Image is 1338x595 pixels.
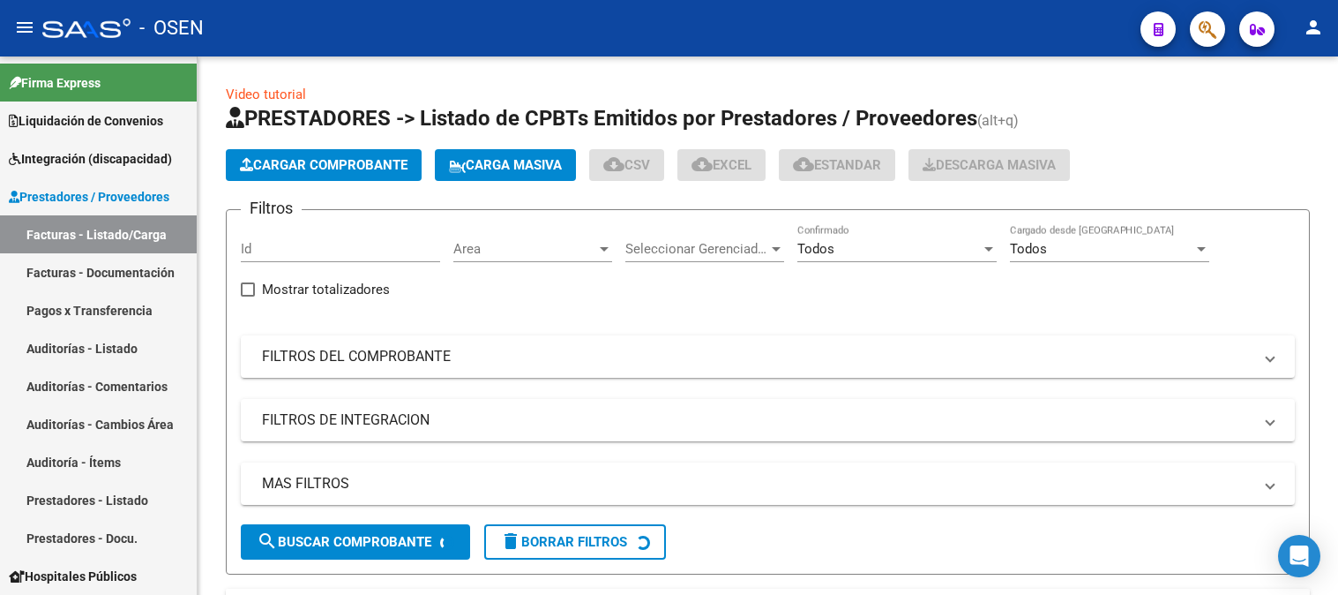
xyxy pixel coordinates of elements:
[484,524,666,560] button: Borrar Filtros
[603,154,624,175] mat-icon: cloud_download
[240,157,407,173] span: Cargar Comprobante
[779,149,895,181] button: Estandar
[500,531,521,552] mat-icon: delete
[241,196,302,221] h3: Filtros
[1010,241,1047,257] span: Todos
[449,157,562,173] span: Carga Masiva
[241,463,1295,505] mat-expansion-panel-header: MAS FILTROS
[589,149,664,181] button: CSV
[241,335,1295,378] mat-expansion-panel-header: FILTROS DEL COMPROBANTE
[603,157,650,173] span: CSV
[677,149,766,181] button: EXCEL
[9,187,169,207] span: Prestadores / Proveedores
[793,154,814,175] mat-icon: cloud_download
[977,112,1019,129] span: (alt+q)
[500,534,627,550] span: Borrar Filtros
[262,347,1252,366] mat-panel-title: FILTROS DEL COMPROBANTE
[453,241,596,257] span: Area
[257,534,431,550] span: Buscar Comprobante
[9,73,101,93] span: Firma Express
[226,106,977,131] span: PRESTADORES -> Listado de CPBTs Emitidos por Prestadores / Proveedores
[908,149,1070,181] app-download-masive: Descarga masiva de comprobantes (adjuntos)
[262,410,1252,430] mat-panel-title: FILTROS DE INTEGRACION
[9,149,172,169] span: Integración (discapacidad)
[257,531,278,552] mat-icon: search
[14,17,35,38] mat-icon: menu
[625,241,768,257] span: Seleccionar Gerenciador
[241,399,1295,441] mat-expansion-panel-header: FILTROS DE INTEGRACION
[9,567,137,586] span: Hospitales Públicos
[923,157,1056,173] span: Descarga Masiva
[139,9,204,48] span: - OSEN
[435,149,576,181] button: Carga Masiva
[908,149,1070,181] button: Descarga Masiva
[262,279,390,300] span: Mostrar totalizadores
[226,149,422,181] button: Cargar Comprobante
[241,524,470,560] button: Buscar Comprobante
[1278,535,1320,577] div: Open Intercom Messenger
[793,157,881,173] span: Estandar
[9,111,163,131] span: Liquidación de Convenios
[797,241,834,257] span: Todos
[691,157,751,173] span: EXCEL
[691,154,713,175] mat-icon: cloud_download
[226,87,306,102] a: Video tutorial
[262,474,1252,493] mat-panel-title: MAS FILTROS
[1303,17,1324,38] mat-icon: person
